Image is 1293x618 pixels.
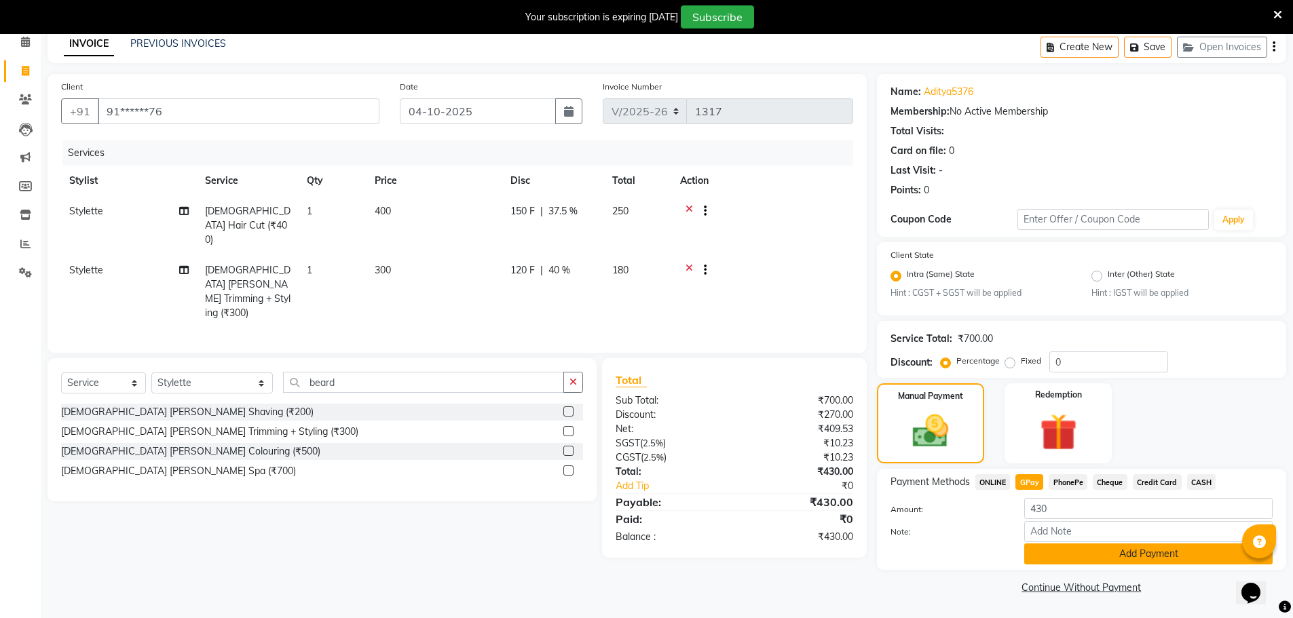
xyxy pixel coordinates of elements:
div: Net: [605,422,734,436]
span: 150 F [510,204,535,218]
label: Percentage [956,355,1000,367]
div: Total: [605,465,734,479]
span: 37.5 % [548,204,578,218]
div: Total Visits: [891,124,944,138]
span: Stylette [69,264,103,276]
input: Enter Offer / Coupon Code [1017,209,1209,230]
span: Stylette [69,205,103,217]
span: SGST [616,437,640,449]
th: Disc [502,166,604,196]
div: [DEMOGRAPHIC_DATA] [PERSON_NAME] Trimming + Styling (₹300) [61,425,358,439]
th: Stylist [61,166,197,196]
div: Sub Total: [605,393,734,408]
button: Save [1124,37,1172,58]
div: Paid: [605,511,734,527]
div: ₹0 [734,511,863,527]
span: 300 [375,264,391,276]
label: Manual Payment [898,390,963,402]
span: Credit Card [1133,474,1182,490]
div: ₹430.00 [734,494,863,510]
label: Note: [880,526,1015,538]
button: Open Invoices [1177,37,1267,58]
div: Service Total: [891,332,952,346]
div: No Active Membership [891,104,1273,119]
label: Date [400,81,418,93]
div: ₹10.23 [734,436,863,450]
span: 1 [307,205,312,217]
label: Client [61,81,83,93]
div: [DEMOGRAPHIC_DATA] [PERSON_NAME] Colouring (₹500) [61,444,320,459]
a: INVOICE [64,32,114,56]
span: 250 [612,205,629,217]
span: ONLINE [975,474,1011,490]
th: Service [197,166,299,196]
a: Add Tip [605,479,755,493]
div: ( ) [605,436,734,450]
a: PREVIOUS INVOICES [130,37,226,50]
div: Discount: [605,408,734,422]
label: Invoice Number [603,81,662,93]
label: Inter (Other) State [1108,268,1175,284]
div: Payable: [605,494,734,510]
div: - [939,163,943,178]
div: Discount: [891,355,933,370]
div: ₹0 [756,479,863,493]
span: CASH [1187,474,1216,490]
label: Redemption [1035,389,1082,401]
div: ( ) [605,450,734,465]
div: [DEMOGRAPHIC_DATA] [PERSON_NAME] Spa (₹700) [61,464,296,478]
span: 2.5% [643,452,664,463]
div: ₹409.53 [734,422,863,436]
div: Balance : [605,530,734,544]
span: 1 [307,264,312,276]
button: Add Payment [1024,543,1273,564]
label: Amount: [880,503,1015,516]
th: Action [672,166,853,196]
button: Create New [1041,37,1119,58]
span: 400 [375,205,391,217]
input: Search by Name/Mobile/Email/Code [98,98,379,124]
span: 180 [612,264,629,276]
div: Name: [891,85,921,99]
div: Points: [891,183,921,197]
div: 0 [924,183,929,197]
input: Amount [1024,498,1273,519]
div: ₹270.00 [734,408,863,422]
span: Cheque [1093,474,1127,490]
div: Card on file: [891,144,946,158]
small: Hint : CGST + SGST will be applied [891,287,1072,299]
label: Fixed [1021,355,1041,367]
a: Continue Without Payment [880,581,1283,595]
span: Payment Methods [891,475,970,489]
label: Client State [891,249,934,261]
span: 120 F [510,263,535,277]
div: Membership: [891,104,950,119]
th: Total [604,166,672,196]
div: ₹430.00 [734,465,863,479]
span: PhonePe [1049,474,1087,490]
span: 2.5% [643,438,663,448]
div: ₹700.00 [958,332,993,346]
button: Apply [1214,210,1253,230]
img: _cash.svg [901,410,960,452]
span: [DEMOGRAPHIC_DATA] [PERSON_NAME] Trimming + Styling (₹300) [205,264,291,319]
th: Qty [299,166,367,196]
th: Price [367,166,502,196]
div: Your subscription is expiring [DATE] [525,10,678,24]
span: | [540,204,543,218]
button: +91 [61,98,99,124]
div: Services [62,140,863,166]
div: [DEMOGRAPHIC_DATA] [PERSON_NAME] Shaving (₹200) [61,405,314,419]
span: GPay [1015,474,1043,490]
span: 40 % [548,263,570,277]
div: Coupon Code [891,212,1018,227]
div: Last Visit: [891,163,936,178]
span: Total [616,373,647,387]
label: Intra (Same) State [907,268,975,284]
span: CGST [616,451,641,463]
img: _gift.svg [1028,409,1089,455]
input: Add Note [1024,521,1273,542]
a: Aditya5376 [924,85,973,99]
span: | [540,263,543,277]
span: [DEMOGRAPHIC_DATA] Hair Cut (₹400) [205,205,291,246]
